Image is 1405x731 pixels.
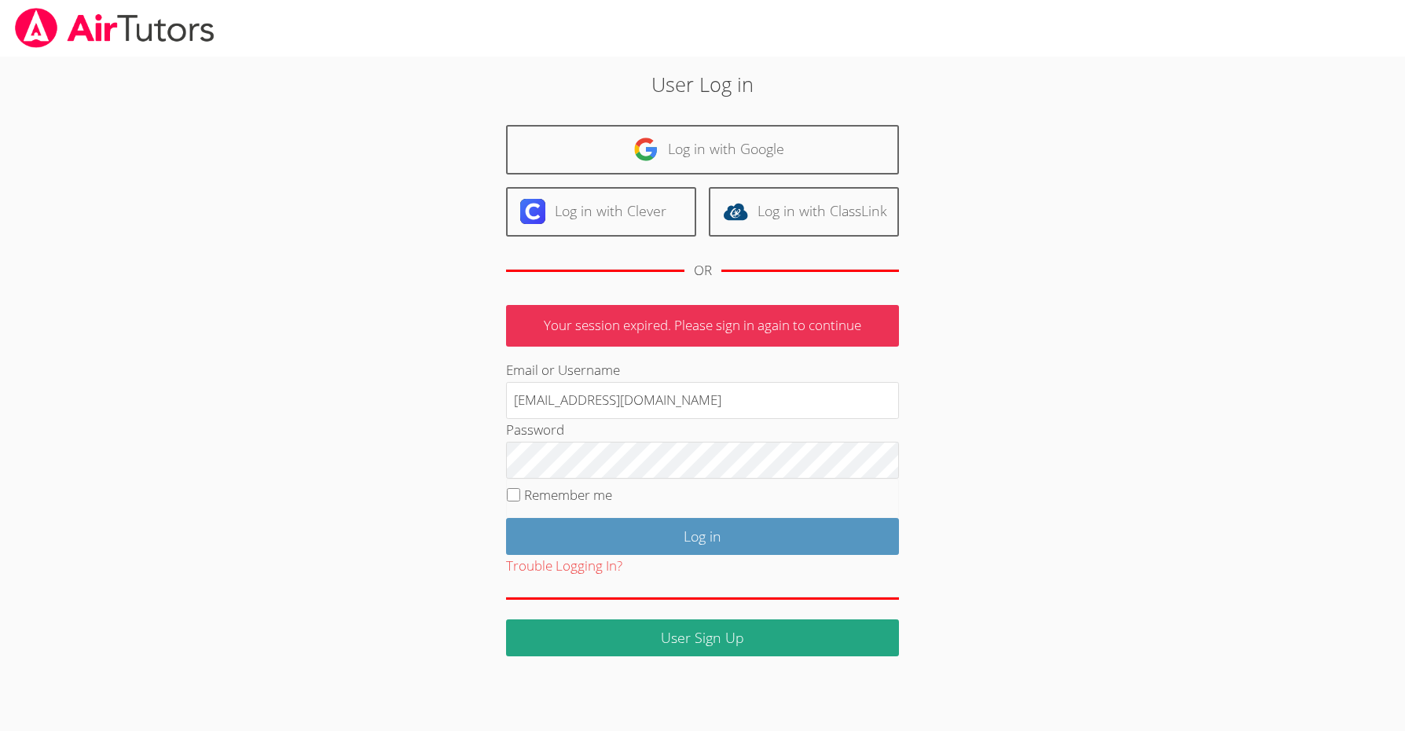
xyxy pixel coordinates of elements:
h2: User Log in [323,69,1082,99]
a: Log in with Clever [506,187,696,237]
a: User Sign Up [506,619,899,656]
img: clever-logo-6eab21bc6e7a338710f1a6ff85c0baf02591cd810cc4098c63d3a4b26e2feb20.svg [520,199,545,224]
img: google-logo-50288ca7cdecda66e5e0955fdab243c47b7ad437acaf1139b6f446037453330a.svg [633,137,658,162]
img: classlink-logo-d6bb404cc1216ec64c9a2012d9dc4662098be43eaf13dc465df04b49fa7ab582.svg [723,199,748,224]
input: Log in [506,518,899,555]
a: Log in with Google [506,125,899,174]
img: airtutors_banner-c4298cdbf04f3fff15de1276eac7730deb9818008684d7c2e4769d2f7ddbe033.png [13,8,216,48]
p: Your session expired. Please sign in again to continue [506,305,899,347]
label: Remember me [524,486,612,504]
a: Log in with ClassLink [709,187,899,237]
label: Email or Username [506,361,620,379]
div: OR [694,259,712,282]
button: Trouble Logging In? [506,555,622,578]
label: Password [506,421,564,439]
